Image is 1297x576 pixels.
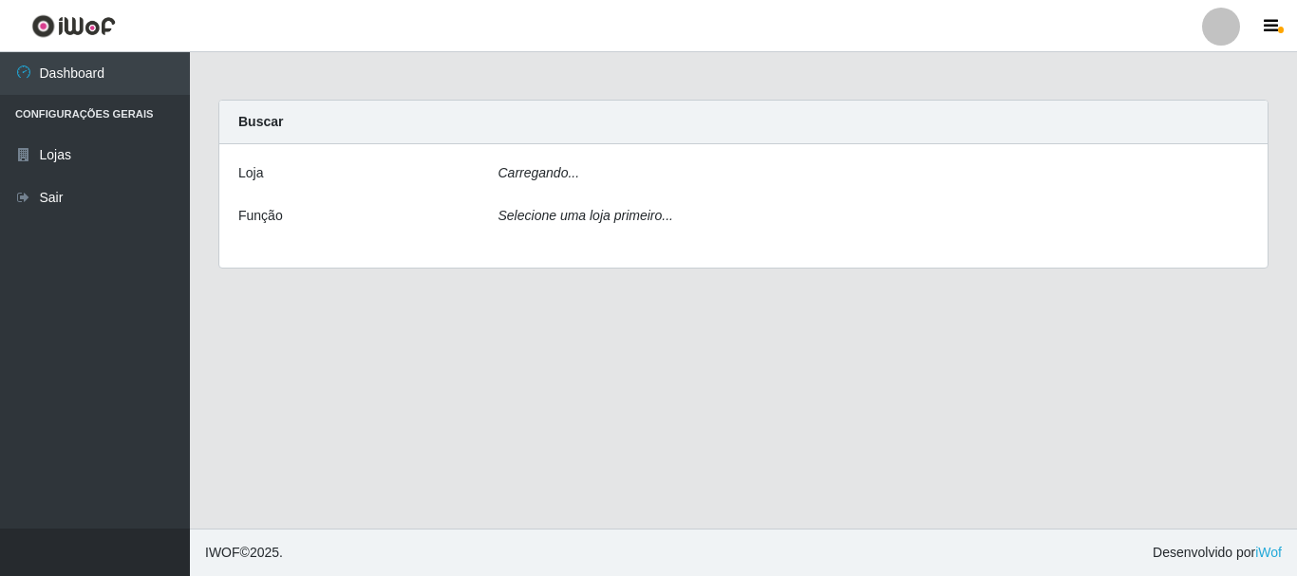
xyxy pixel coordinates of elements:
[238,206,283,226] label: Função
[498,208,673,223] i: Selecione uma loja primeiro...
[1255,545,1282,560] a: iWof
[31,14,116,38] img: CoreUI Logo
[1153,543,1282,563] span: Desenvolvido por
[205,545,240,560] span: IWOF
[498,165,580,180] i: Carregando...
[238,114,283,129] strong: Buscar
[238,163,263,183] label: Loja
[205,543,283,563] span: © 2025 .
